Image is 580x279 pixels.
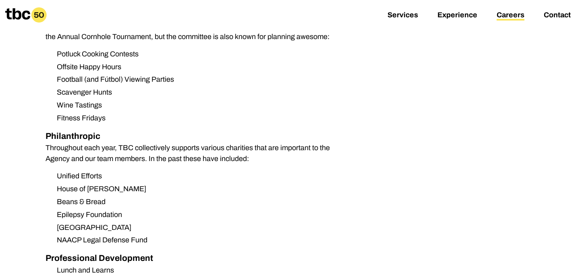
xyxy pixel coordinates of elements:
li: Fitness Fridays [50,113,354,124]
a: Careers [497,11,524,21]
li: [GEOGRAPHIC_DATA] [50,222,354,233]
h3: Professional Development [46,252,355,265]
li: House of [PERSON_NAME] [50,184,354,194]
li: Lunch and Learns [50,265,354,276]
h3: Philanthropic [46,130,355,143]
li: Potluck Cooking Contests [50,49,354,60]
li: Beans & Bread [50,196,354,207]
li: Offsite Happy Hours [50,62,354,72]
li: NAACP Legal Defense Fund [50,235,354,246]
p: Throughout each year, TBC collectively supports various charities that are important to the Agenc... [46,143,355,164]
a: Experience [437,11,477,21]
li: Scavenger Hunts [50,87,354,98]
a: Services [387,11,418,21]
li: Wine Tastings [50,100,354,111]
li: Epilepsy Foundation [50,209,354,220]
li: Unified Efforts [50,171,354,182]
a: Contact [544,11,571,21]
li: Football (and Fútbol) Viewing Parties [50,74,354,85]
